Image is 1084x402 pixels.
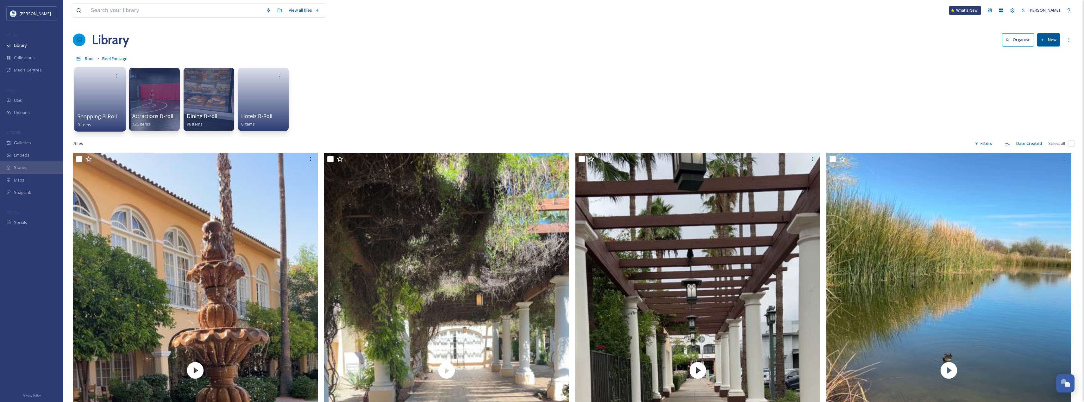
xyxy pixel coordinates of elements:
[972,137,995,150] div: Filters
[78,114,117,127] a: Shopping B-Roll0 items
[132,113,173,120] span: Attractions B-roll
[132,121,150,127] span: 126 items
[14,220,27,226] span: Socials
[1013,137,1045,150] div: Date Created
[187,113,217,120] span: Dining B-roll
[949,6,981,15] a: What's New
[14,55,35,61] span: Collections
[187,113,217,127] a: Dining B-roll98 items
[102,55,128,62] a: Reel Footage
[6,210,19,214] span: SOCIALS
[14,177,24,183] span: Maps
[20,11,51,16] span: [PERSON_NAME]
[14,67,42,73] span: Media Centres
[187,121,203,127] span: 98 items
[14,110,30,116] span: Uploads
[241,113,272,120] span: Hotels B-Roll
[14,42,27,48] span: Library
[85,56,94,61] span: Root
[6,88,20,92] span: COLLECT
[85,55,94,62] a: Root
[6,33,17,37] span: MEDIA
[132,113,173,127] a: Attractions B-roll126 items
[92,30,129,49] a: Library
[22,393,41,398] span: Privacy Policy
[14,97,22,103] span: UGC
[14,189,31,195] span: SnapLink
[10,10,16,17] img: download.jpeg
[78,113,117,120] span: Shopping B-Roll
[1056,374,1075,393] button: Open Chat
[14,164,28,170] span: Stories
[1037,33,1060,46] button: New
[241,121,255,127] span: 0 items
[1029,7,1060,13] span: [PERSON_NAME]
[73,140,83,146] span: 7 file s
[1002,33,1034,46] button: Organise
[1018,4,1063,16] a: [PERSON_NAME]
[241,113,272,127] a: Hotels B-Roll0 items
[88,3,263,17] input: Search your library
[285,4,323,16] a: View all files
[6,130,21,135] span: WIDGETS
[102,56,128,61] span: Reel Footage
[14,140,31,146] span: Galleries
[78,121,91,127] span: 0 items
[14,152,29,158] span: Embeds
[22,391,41,399] a: Privacy Policy
[1048,140,1065,146] span: Select all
